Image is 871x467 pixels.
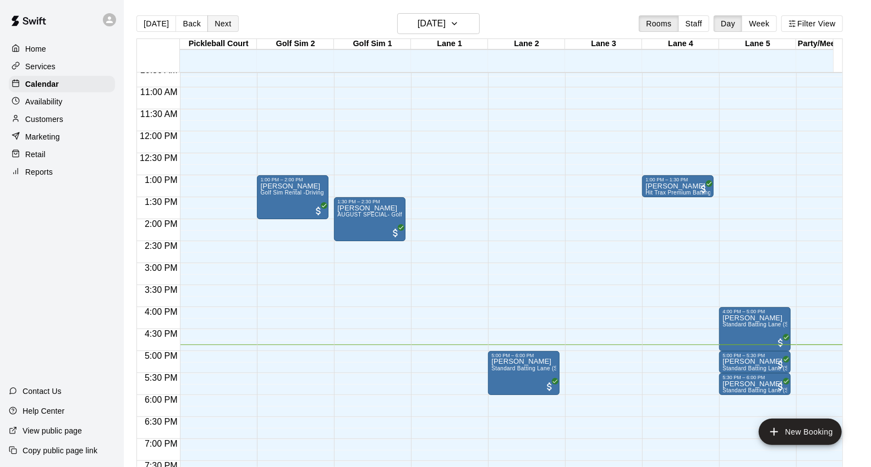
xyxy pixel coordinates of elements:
[719,307,791,351] div: 4:00 PM – 5:00 PM: Alexis Silkwood
[25,149,46,160] p: Retail
[142,439,180,448] span: 7:00 PM
[722,375,787,380] div: 5:30 PM – 6:00 PM
[722,321,838,327] span: Standard Batting Lane (Softball or Baseball)
[23,445,97,456] p: Copy public page link
[142,175,180,185] span: 1:00 PM
[23,425,82,436] p: View public page
[390,227,401,238] span: All customers have paid
[207,15,238,32] button: Next
[491,353,556,358] div: 5:00 PM – 6:00 PM
[142,263,180,273] span: 3:00 PM
[25,61,56,72] p: Services
[9,146,115,163] a: Retail
[257,175,328,219] div: 1:00 PM – 2:00 PM: Barry Neyrey
[775,337,786,348] span: All customers have paid
[722,353,787,358] div: 5:00 PM – 5:30 PM
[136,15,176,32] button: [DATE]
[645,177,710,182] div: 1:00 PM – 1:30 PM
[642,39,719,49] div: Lane 4
[337,212,517,218] span: AUGUST SPECIAL- Golf Sim Rental - One Hour (2 PLAYERS ONLY)
[142,219,180,229] span: 2:00 PM
[337,199,402,204] div: 1:30 PM – 2:30 PM
[9,58,115,75] a: Services
[742,15,776,32] button: Week
[678,15,710,32] button: Staff
[142,285,180,294] span: 3:30 PM
[313,205,324,216] span: All customers have paid
[418,16,446,31] h6: [DATE]
[137,131,180,141] span: 12:00 PM
[142,351,180,360] span: 5:00 PM
[138,87,180,97] span: 11:00 AM
[491,365,607,371] span: Standard Batting Lane (Softball or Baseball)
[639,15,678,32] button: Rooms
[142,241,180,251] span: 2:30 PM
[722,365,838,371] span: Standard Batting Lane (Softball or Baseball)
[334,197,406,241] div: 1:30 PM – 2:30 PM: AUGUST SPECIAL- Golf Sim Rental - One Hour (2 PLAYERS ONLY)
[775,359,786,370] span: All customers have paid
[142,307,180,316] span: 4:00 PM
[722,387,838,393] span: Standard Batting Lane (Softball or Baseball)
[142,373,180,382] span: 5:30 PM
[25,114,63,125] p: Customers
[260,177,325,182] div: 1:00 PM – 2:00 PM
[565,39,642,49] div: Lane 3
[25,43,46,54] p: Home
[25,131,60,142] p: Marketing
[142,417,180,426] span: 6:30 PM
[544,381,555,392] span: All customers have paid
[176,15,208,32] button: Back
[645,190,860,196] span: Hit Trax Premium Batting Lane (Baseball) (Sports Attack I-Hack Pitching Machine)
[9,41,115,57] a: Home
[9,93,115,110] a: Availability
[23,405,64,416] p: Help Center
[9,164,115,180] a: Reports
[260,190,420,196] span: Golf Sim Rental -Driving Range Special- One Hour (1 Player)
[137,153,180,163] span: 12:30 PM
[9,76,115,92] a: Calendar
[719,373,791,395] div: 5:30 PM – 6:00 PM: Stephen Zitterkopf
[9,129,115,145] a: Marketing
[142,395,180,404] span: 6:00 PM
[180,39,257,49] div: Pickleball Court
[642,175,714,197] div: 1:00 PM – 1:30 PM: Jack Jacobs
[698,184,709,194] span: All customers have paid
[9,111,115,127] a: Customers
[25,96,63,107] p: Availability
[488,39,565,49] div: Lane 2
[488,351,560,395] div: 5:00 PM – 6:00 PM: Standard Batting Lane (Softball or Baseball)
[257,39,334,49] div: Golf Sim 2
[334,39,411,49] div: Golf Sim 1
[722,309,787,314] div: 4:00 PM – 5:00 PM
[25,79,59,90] p: Calendar
[25,166,53,177] p: Reports
[142,329,180,338] span: 4:30 PM
[759,419,842,445] button: add
[142,197,180,207] span: 1:30 PM
[397,13,480,34] button: [DATE]
[719,39,796,49] div: Lane 5
[775,381,786,392] span: All customers have paid
[719,351,791,373] div: 5:00 PM – 5:30 PM: Brandon Boggess
[781,15,843,32] button: Filter View
[714,15,742,32] button: Day
[138,109,180,119] span: 11:30 AM
[23,386,62,397] p: Contact Us
[411,39,488,49] div: Lane 1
